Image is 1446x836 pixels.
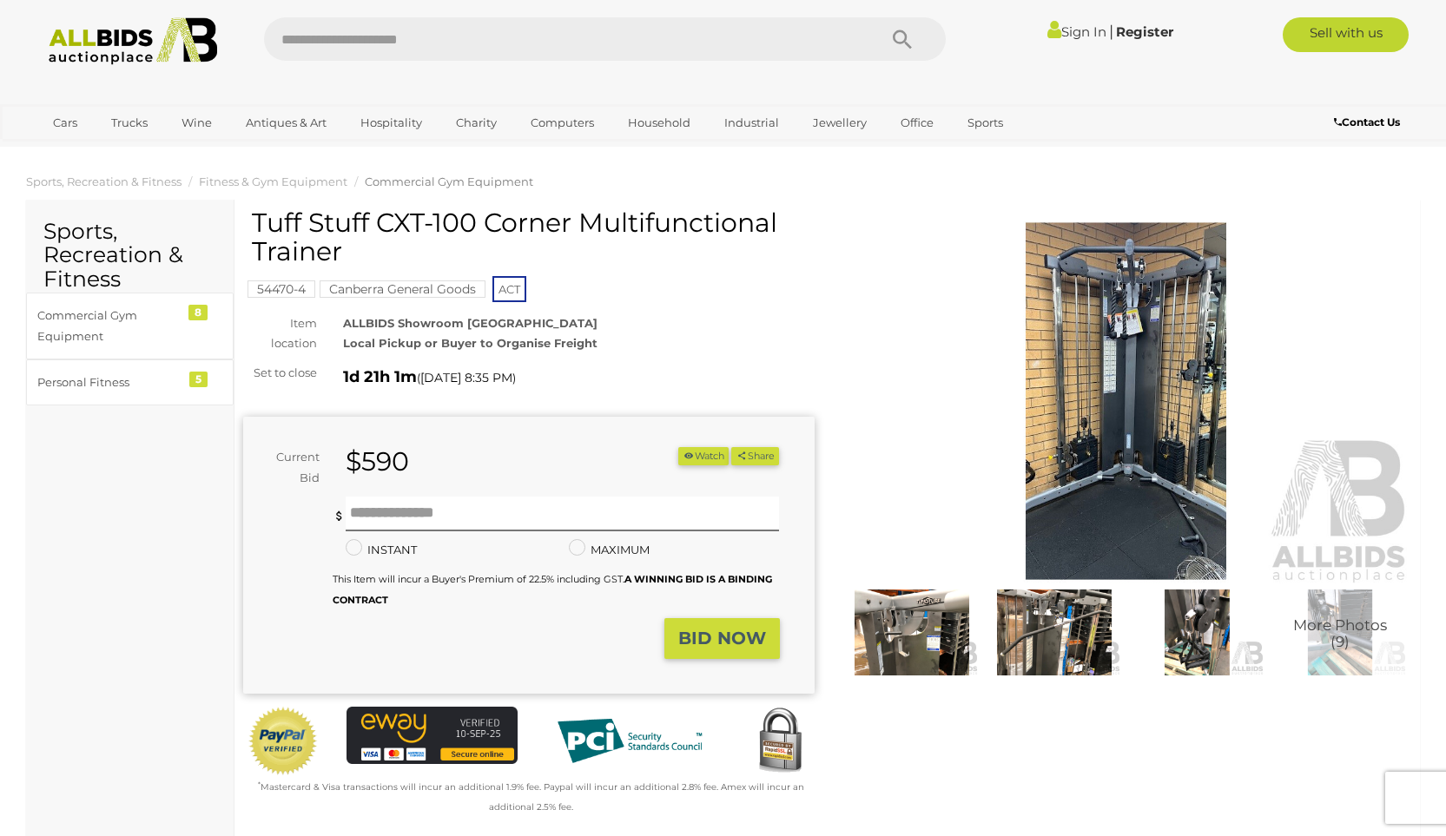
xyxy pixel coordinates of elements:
li: Watch this item [678,447,729,465]
img: Tuff Stuff CXT-100 Corner Multifunctional Trainer [987,589,1121,675]
span: [DATE] 8:35 PM [420,370,512,385]
h1: Tuff Stuff CXT-100 Corner Multifunctional Trainer [252,208,810,266]
strong: Local Pickup or Buyer to Organise Freight [343,336,598,350]
span: | [1109,22,1113,41]
a: Sign In [1047,23,1106,40]
small: This Item will incur a Buyer's Premium of 22.5% including GST. [333,573,772,605]
a: Commercial Gym Equipment 8 [26,293,234,359]
div: Set to close [230,363,330,383]
img: eWAY Payment Gateway [347,707,518,764]
img: Official PayPal Seal [248,707,319,776]
a: Canberra General Goods [320,282,485,296]
strong: 1d 21h 1m [343,367,417,386]
div: Personal Fitness [37,372,181,392]
a: Cars [42,109,89,137]
strong: $590 [346,445,409,477]
img: Tuff Stuff CXT-100 Corner Multifunctional Trainer [845,589,979,675]
div: Commercial Gym Equipment [37,306,181,346]
a: Register [1116,23,1173,40]
a: Fitness & Gym Equipment [199,174,347,188]
a: Trucks [100,109,159,137]
mark: Canberra General Goods [320,280,485,298]
img: Tuff Stuff CXT-100 Corner Multifunctional Trainer [1273,589,1407,675]
a: Hospitality [349,109,433,137]
strong: BID NOW [678,628,766,648]
b: Contact Us [1334,115,1400,128]
mark: 54470-4 [248,280,315,298]
div: 8 [188,305,208,320]
button: Share [731,447,779,465]
a: Industrial [713,109,790,137]
a: 54470-4 [248,282,315,296]
a: Charity [445,109,508,137]
a: Commercial Gym Equipment [365,174,533,188]
img: Allbids.com.au [39,17,228,65]
label: INSTANT [346,540,417,560]
small: Mastercard & Visa transactions will incur an additional 1.9% fee. Paypal will incur an additional... [258,781,804,813]
a: Computers [519,109,605,137]
a: Household [617,109,702,137]
div: Current Bid [243,447,333,488]
b: A WINNING BID IS A BINDING CONTRACT [333,573,772,605]
h2: Sports, Recreation & Fitness [43,220,216,292]
a: Jewellery [802,109,878,137]
button: Watch [678,447,729,465]
button: BID NOW [664,618,780,659]
img: Tuff Stuff CXT-100 Corner Multifunctional Trainer [1130,589,1264,675]
div: 5 [189,372,208,387]
div: Item location [230,313,330,354]
a: Sports, Recreation & Fitness [26,174,182,188]
img: Tuff Stuff CXT-100 Corner Multifunctional Trainer [841,217,1412,585]
span: ACT [492,276,526,302]
a: Wine [170,109,223,137]
a: Sell with us [1283,17,1409,52]
a: Antiques & Art [234,109,338,137]
button: Search [859,17,946,61]
a: Sports [956,109,1014,137]
a: Personal Fitness 5 [26,359,234,405]
a: Contact Us [1334,113,1404,132]
span: More Photos (9) [1293,618,1387,650]
img: PCI DSS compliant [544,707,716,775]
label: MAXIMUM [569,540,650,560]
strong: ALLBIDS Showroom [GEOGRAPHIC_DATA] [343,316,598,330]
a: Office [889,109,945,137]
img: Secured by Rapid SSL [745,707,815,776]
a: [GEOGRAPHIC_DATA] [42,137,188,166]
span: ( ) [417,371,516,385]
a: More Photos(9) [1273,589,1407,675]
